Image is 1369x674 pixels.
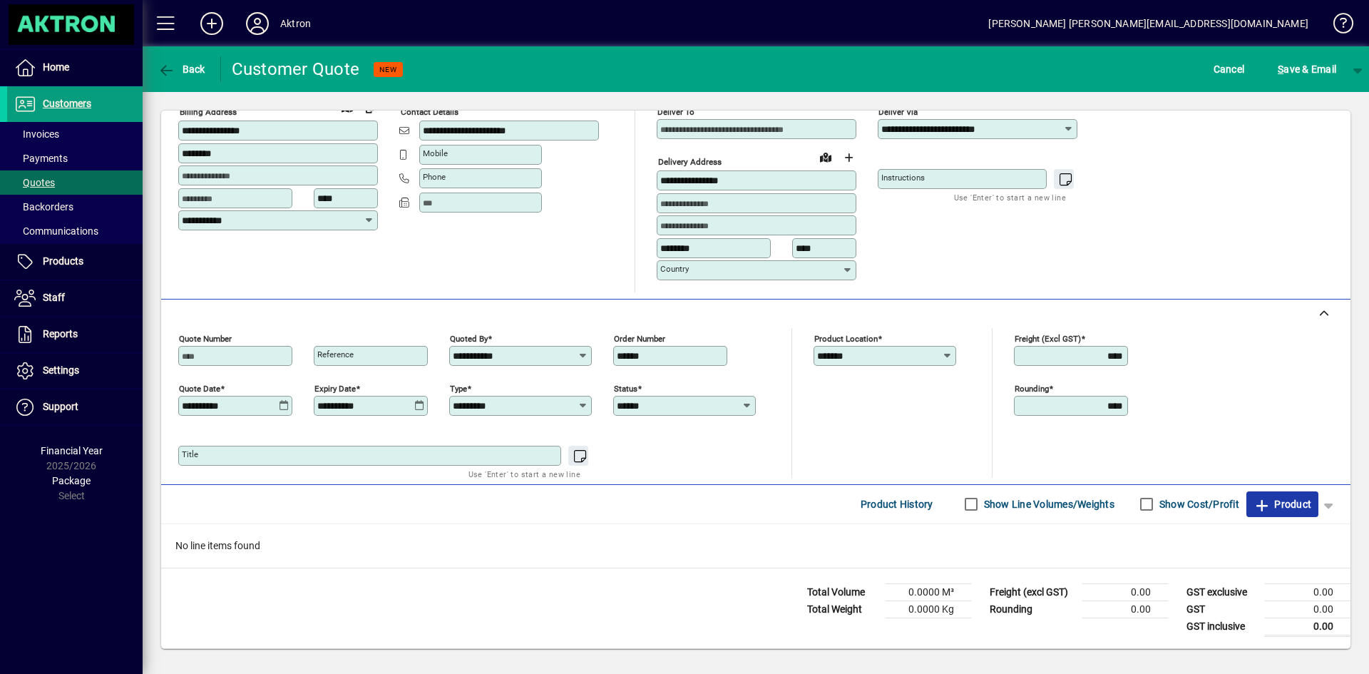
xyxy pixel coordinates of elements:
[314,383,356,393] mat-label: Expiry date
[981,497,1114,511] label: Show Line Volumes/Weights
[1278,58,1336,81] span: ave & Email
[886,601,971,618] td: 0.0000 Kg
[158,63,205,75] span: Back
[423,172,446,182] mat-label: Phone
[379,65,397,74] span: NEW
[154,56,209,82] button: Back
[800,601,886,618] td: Total Weight
[614,383,637,393] mat-label: Status
[143,56,221,82] app-page-header-button: Back
[855,491,939,517] button: Product History
[7,170,143,195] a: Quotes
[235,11,280,36] button: Profile
[41,445,103,456] span: Financial Year
[614,333,665,343] mat-label: Order number
[43,255,83,267] span: Products
[878,107,918,117] mat-label: Deliver via
[450,383,467,393] mat-label: Type
[1082,583,1168,601] td: 0.00
[861,493,933,516] span: Product History
[1179,601,1265,618] td: GST
[1157,497,1239,511] label: Show Cost/Profit
[1246,491,1318,517] button: Product
[182,449,198,459] mat-label: Title
[1210,56,1248,82] button: Cancel
[14,225,98,237] span: Communications
[7,146,143,170] a: Payments
[1265,601,1350,618] td: 0.00
[232,58,360,81] div: Customer Quote
[14,201,73,213] span: Backorders
[359,96,381,119] button: Copy to Delivery address
[1323,3,1351,49] a: Knowledge Base
[7,317,143,352] a: Reports
[1265,583,1350,601] td: 0.00
[450,333,488,343] mat-label: Quoted by
[988,12,1308,35] div: [PERSON_NAME] [PERSON_NAME][EMAIL_ADDRESS][DOMAIN_NAME]
[7,280,143,316] a: Staff
[657,107,694,117] mat-label: Deliver To
[1015,383,1049,393] mat-label: Rounding
[14,153,68,164] span: Payments
[660,264,689,274] mat-label: Country
[983,601,1082,618] td: Rounding
[7,219,143,243] a: Communications
[468,466,580,482] mat-hint: Use 'Enter' to start a new line
[7,244,143,280] a: Products
[954,189,1066,205] mat-hint: Use 'Enter' to start a new line
[7,195,143,219] a: Backorders
[43,328,78,339] span: Reports
[814,333,878,343] mat-label: Product location
[837,146,860,169] button: Choose address
[161,524,1350,568] div: No line items found
[800,583,886,601] td: Total Volume
[7,353,143,389] a: Settings
[1179,618,1265,635] td: GST inclusive
[189,11,235,36] button: Add
[1278,63,1283,75] span: S
[52,475,91,486] span: Package
[881,173,925,183] mat-label: Instructions
[7,389,143,425] a: Support
[1179,583,1265,601] td: GST exclusive
[814,145,837,168] a: View on map
[43,364,79,376] span: Settings
[43,401,78,412] span: Support
[1214,58,1245,81] span: Cancel
[280,12,311,35] div: Aktron
[43,98,91,109] span: Customers
[7,122,143,146] a: Invoices
[983,583,1082,601] td: Freight (excl GST)
[1082,601,1168,618] td: 0.00
[1265,618,1350,635] td: 0.00
[423,148,448,158] mat-label: Mobile
[886,583,971,601] td: 0.0000 M³
[1271,56,1343,82] button: Save & Email
[7,50,143,86] a: Home
[14,128,59,140] span: Invoices
[179,383,220,393] mat-label: Quote date
[1015,333,1081,343] mat-label: Freight (excl GST)
[317,349,354,359] mat-label: Reference
[1253,493,1311,516] span: Product
[179,333,232,343] mat-label: Quote number
[43,61,69,73] span: Home
[336,96,359,118] a: View on map
[14,177,55,188] span: Quotes
[43,292,65,303] span: Staff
